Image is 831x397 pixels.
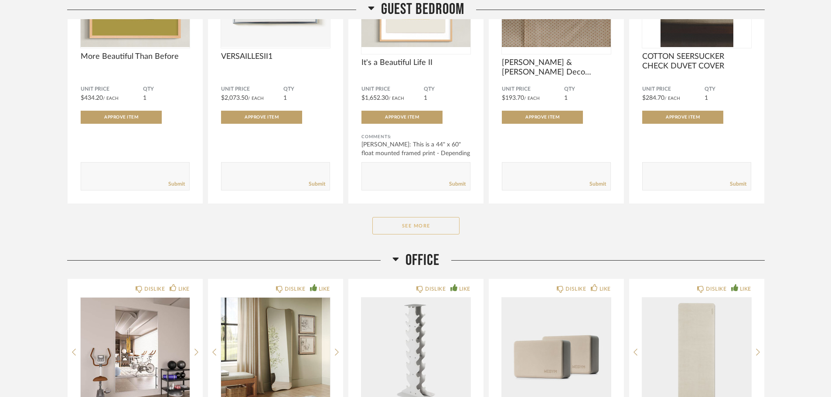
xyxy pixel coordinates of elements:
button: Approve Item [361,111,443,124]
div: DISLIKE [706,285,726,293]
button: See More [372,217,460,234]
a: Submit [168,180,185,188]
span: Approve Item [104,115,138,119]
button: Approve Item [221,111,302,124]
span: 1 [283,95,287,101]
button: Approve Item [81,111,162,124]
span: It's a Beautiful Life II [361,58,470,68]
span: $193.70 [502,95,524,101]
span: Unit Price [361,86,424,93]
button: Approve Item [642,111,723,124]
span: [PERSON_NAME] & [PERSON_NAME] Deco Diamond Sheet Set [502,58,611,77]
div: DISLIKE [565,285,586,293]
span: Approve Item [525,115,559,119]
span: Office [405,251,439,270]
span: COTTON SEERSUCKER CHECK DUVET COVER [642,52,751,71]
div: LIKE [178,285,190,293]
span: QTY [143,86,190,93]
span: / Each [248,96,264,101]
div: DISLIKE [285,285,305,293]
span: QTY [564,86,611,93]
span: VERSAILLESII1 [221,52,330,61]
span: / Each [388,96,404,101]
div: Comments: [361,132,470,141]
span: Unit Price [81,86,143,93]
span: Approve Item [245,115,279,119]
a: Submit [730,180,746,188]
span: 1 [424,95,427,101]
span: More Beautiful Than Before [81,52,190,61]
span: Approve Item [666,115,700,119]
span: Unit Price [221,86,283,93]
button: Approve Item [502,111,583,124]
span: 1 [143,95,146,101]
a: Submit [309,180,325,188]
span: / Each [103,96,119,101]
span: 1 [705,95,708,101]
a: Submit [589,180,606,188]
div: LIKE [740,285,751,293]
span: $284.70 [642,95,664,101]
span: QTY [424,86,470,93]
div: DISLIKE [144,285,165,293]
div: [PERSON_NAME]: This is a 44" x 60" float mounted framed print - Depending on ... [361,140,470,166]
a: Submit [449,180,466,188]
div: LIKE [319,285,330,293]
span: Approve Item [385,115,419,119]
span: Unit Price [502,86,564,93]
span: $1,652.30 [361,95,388,101]
span: / Each [664,96,680,101]
span: Unit Price [642,86,705,93]
span: QTY [705,86,751,93]
span: $2,073.50 [221,95,248,101]
span: / Each [524,96,540,101]
span: QTY [283,86,330,93]
div: DISLIKE [425,285,446,293]
div: LIKE [599,285,611,293]
div: LIKE [459,285,470,293]
span: 1 [564,95,568,101]
span: $434.20 [81,95,103,101]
